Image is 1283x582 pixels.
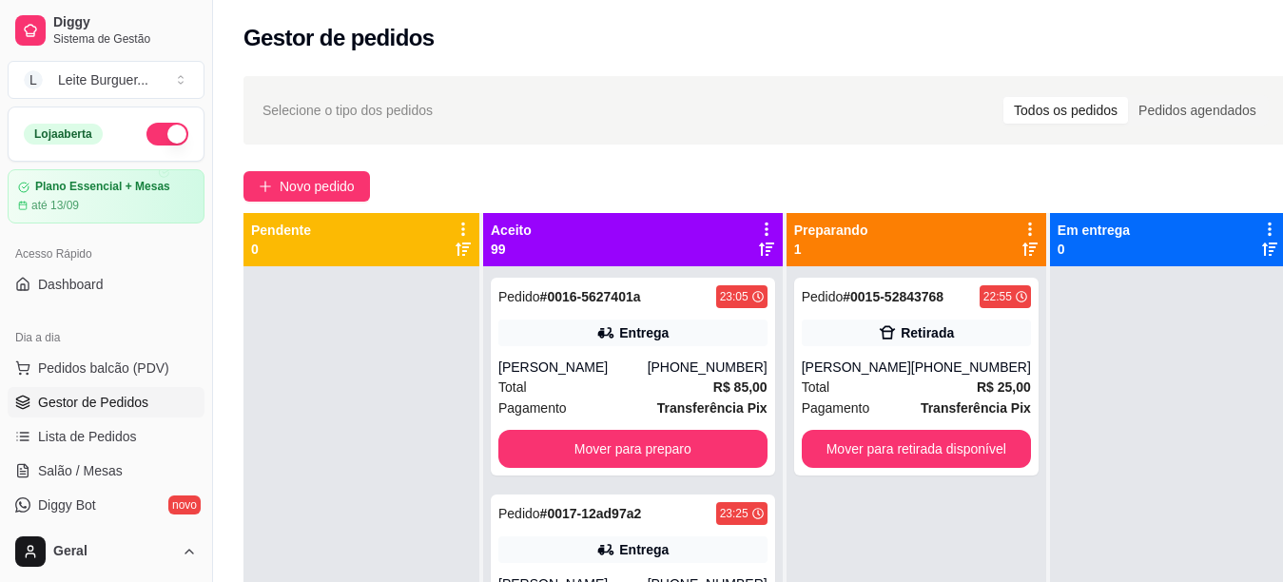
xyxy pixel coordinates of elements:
span: Total [802,377,830,398]
span: Pagamento [802,398,870,418]
div: [PHONE_NUMBER] [911,358,1031,377]
span: Salão / Mesas [38,461,123,480]
article: até 13/09 [31,198,79,213]
div: Entrega [619,323,669,342]
button: Mover para preparo [498,430,768,468]
div: [PERSON_NAME] [498,358,648,377]
span: Diggy [53,14,197,31]
span: Total [498,377,527,398]
span: plus [259,180,272,193]
strong: # 0016-5627401a [540,289,641,304]
strong: Transferência Pix [921,400,1031,416]
p: Aceito [491,221,532,240]
div: Pedidos agendados [1128,97,1267,124]
strong: R$ 85,00 [713,379,768,395]
div: Retirada [901,323,954,342]
div: Acesso Rápido [8,239,204,269]
a: Lista de Pedidos [8,421,204,452]
h2: Gestor de pedidos [243,23,435,53]
p: Preparando [794,221,868,240]
div: [PERSON_NAME] [802,358,911,377]
button: Alterar Status [146,123,188,145]
strong: R$ 25,00 [977,379,1031,395]
article: Plano Essencial + Mesas [35,180,170,194]
p: 1 [794,240,868,259]
span: Gestor de Pedidos [38,393,148,412]
p: 99 [491,240,532,259]
a: DiggySistema de Gestão [8,8,204,53]
strong: # 0017-12ad97a2 [540,506,642,521]
div: Dia a dia [8,322,204,353]
strong: Transferência Pix [657,400,768,416]
p: Em entrega [1058,221,1130,240]
span: Geral [53,543,174,560]
span: Selecione o tipo dos pedidos [262,100,433,121]
a: Diggy Botnovo [8,490,204,520]
span: Pedido [802,289,844,304]
button: Geral [8,529,204,574]
p: 0 [251,240,311,259]
strong: # 0015-52843768 [843,289,943,304]
button: Novo pedido [243,171,370,202]
span: Pedido [498,506,540,521]
span: Diggy Bot [38,495,96,514]
p: Pendente [251,221,311,240]
button: Pedidos balcão (PDV) [8,353,204,383]
a: Gestor de Pedidos [8,387,204,417]
a: Salão / Mesas [8,456,204,486]
span: Pedidos balcão (PDV) [38,359,169,378]
div: 22:55 [983,289,1012,304]
div: Leite Burguer ... [58,70,148,89]
button: Mover para retirada disponível [802,430,1031,468]
div: 23:05 [720,289,748,304]
button: Select a team [8,61,204,99]
span: Pedido [498,289,540,304]
a: Plano Essencial + Mesasaté 13/09 [8,169,204,223]
a: Dashboard [8,269,204,300]
p: 0 [1058,240,1130,259]
span: Lista de Pedidos [38,427,137,446]
div: Entrega [619,540,669,559]
span: Novo pedido [280,176,355,197]
div: Todos os pedidos [1003,97,1128,124]
div: [PHONE_NUMBER] [648,358,768,377]
div: Loja aberta [24,124,103,145]
span: Sistema de Gestão [53,31,197,47]
span: Pagamento [498,398,567,418]
span: L [24,70,43,89]
div: 23:25 [720,506,748,521]
span: Dashboard [38,275,104,294]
